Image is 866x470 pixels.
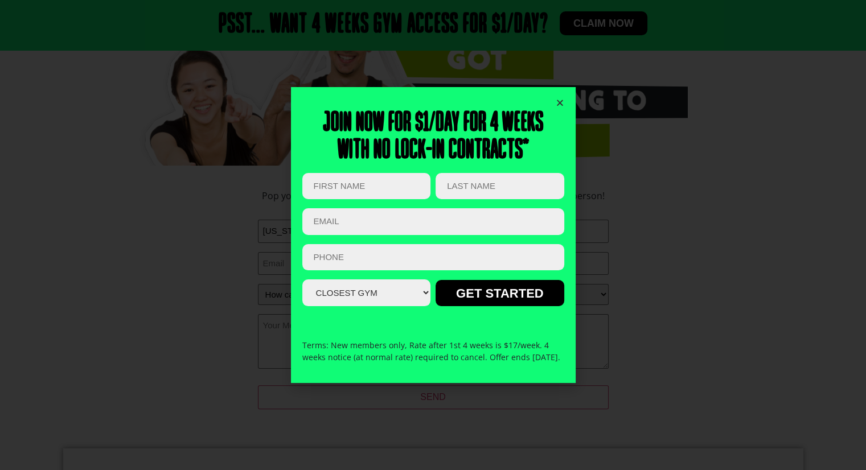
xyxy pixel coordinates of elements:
a: Close [556,98,564,107]
input: GET STARTED [436,280,564,306]
h2: Join now for $1/day for 4 weeks With no lock-in contracts* [302,110,564,164]
input: Email [302,208,564,235]
input: LAST NAME [436,173,564,200]
input: FIRST NAME [302,173,430,200]
input: PHONE [302,244,564,271]
p: Terms: New members only, Rate after 1st 4 weeks is $17/week. 4 weeks notice (at normal rate) requ... [302,339,564,363]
